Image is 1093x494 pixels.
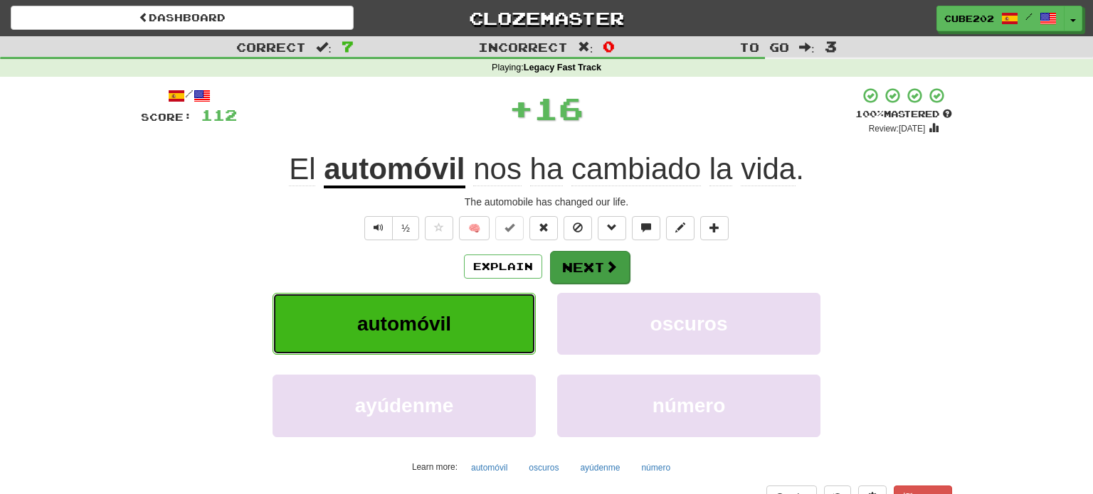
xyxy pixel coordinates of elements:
button: Grammar (alt+g) [598,216,626,240]
span: 112 [201,106,237,124]
button: Discuss sentence (alt+u) [632,216,660,240]
div: Mastered [855,108,952,121]
button: Edit sentence (alt+d) [666,216,695,240]
span: 100 % [855,108,884,119]
button: Add to collection (alt+a) [700,216,729,240]
span: ha [530,152,564,186]
span: 3 [825,38,837,55]
span: cambiado [571,152,701,186]
a: Cube202 / [936,6,1065,31]
button: 🧠 [459,216,490,240]
a: Clozemaster [375,6,718,31]
span: To go [739,40,789,54]
button: oscuros [521,457,566,478]
span: Correct [236,40,306,54]
u: automóvil [324,152,465,188]
button: oscuros [557,293,820,355]
strong: Legacy Fast Track [524,63,601,73]
button: Reset to 0% Mastered (alt+r) [529,216,558,240]
span: vida [741,152,796,186]
a: Dashboard [11,6,354,30]
button: automóvil [463,457,515,478]
span: Incorrect [478,40,568,54]
span: + [509,87,534,129]
span: 16 [534,90,584,126]
small: Learn more: [412,462,458,472]
span: nos [473,152,522,186]
button: ½ [392,216,419,240]
span: / [1025,11,1033,21]
span: : [799,41,815,53]
div: Text-to-speech controls [361,216,419,240]
button: Ignore sentence (alt+i) [564,216,592,240]
span: automóvil [357,313,451,335]
span: : [316,41,332,53]
div: The automobile has changed our life. [141,195,952,209]
small: Review: [DATE] [869,124,926,134]
span: Score: [141,111,192,123]
button: automóvil [273,293,536,355]
button: Play sentence audio (ctl+space) [364,216,393,240]
span: Cube202 [944,12,994,25]
button: Next [550,251,630,284]
button: número [557,375,820,436]
span: : [578,41,593,53]
button: ayúdenme [572,457,628,478]
button: número [633,457,678,478]
span: la [709,152,733,186]
span: El [289,152,315,186]
span: 7 [342,38,354,55]
span: . [465,152,804,186]
button: ayúdenme [273,375,536,436]
div: / [141,87,237,104]
button: Explain [464,254,542,279]
button: Favorite sentence (alt+f) [425,216,453,240]
button: Set this sentence to 100% Mastered (alt+m) [495,216,524,240]
span: número [653,394,726,417]
span: 0 [603,38,615,55]
span: ayúdenme [355,394,454,417]
span: oscuros [650,313,728,335]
